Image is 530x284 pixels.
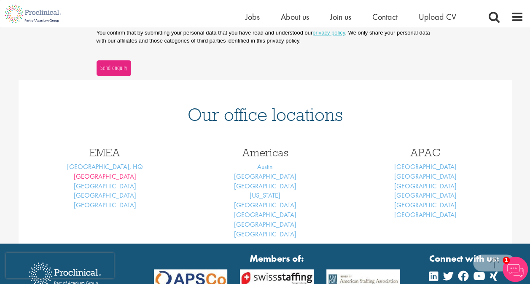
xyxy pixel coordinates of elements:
[394,191,457,200] a: [GEOGRAPHIC_DATA]
[31,105,499,124] h1: Our office locations
[234,201,296,209] a: [GEOGRAPHIC_DATA]
[31,147,179,158] h3: EMEA
[234,172,296,181] a: [GEOGRAPHIC_DATA]
[6,253,114,278] iframe: reCAPTCHA
[74,172,136,181] a: [GEOGRAPHIC_DATA]
[352,147,499,158] h3: APAC
[234,182,296,190] a: [GEOGRAPHIC_DATA]
[67,162,143,171] a: [GEOGRAPHIC_DATA], HQ
[250,191,280,200] a: [US_STATE]
[191,147,339,158] h3: Americas
[330,11,351,22] a: Join us
[503,257,510,264] span: 1
[419,11,456,22] a: Upload CV
[154,252,400,265] strong: Members of:
[394,162,457,171] a: [GEOGRAPHIC_DATA]
[429,252,501,265] strong: Connect with us:
[394,172,457,181] a: [GEOGRAPHIC_DATA]
[234,230,296,238] a: [GEOGRAPHIC_DATA]
[257,162,273,171] a: Austin
[394,182,457,190] a: [GEOGRAPHIC_DATA]
[97,29,434,44] p: You confirm that by submitting your personal data that you have read and understood our . We only...
[281,11,309,22] a: About us
[372,11,398,22] a: Contact
[503,257,528,282] img: Chatbot
[312,29,345,36] a: privacy policy
[97,60,131,75] button: Send enquiry
[74,182,136,190] a: [GEOGRAPHIC_DATA]
[100,63,127,72] span: Send enquiry
[234,210,296,219] a: [GEOGRAPHIC_DATA]
[394,210,457,219] a: [GEOGRAPHIC_DATA]
[74,201,136,209] a: [GEOGRAPHIC_DATA]
[74,191,136,200] a: [GEOGRAPHIC_DATA]
[394,201,457,209] a: [GEOGRAPHIC_DATA]
[234,220,296,229] a: [GEOGRAPHIC_DATA]
[245,11,260,22] a: Jobs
